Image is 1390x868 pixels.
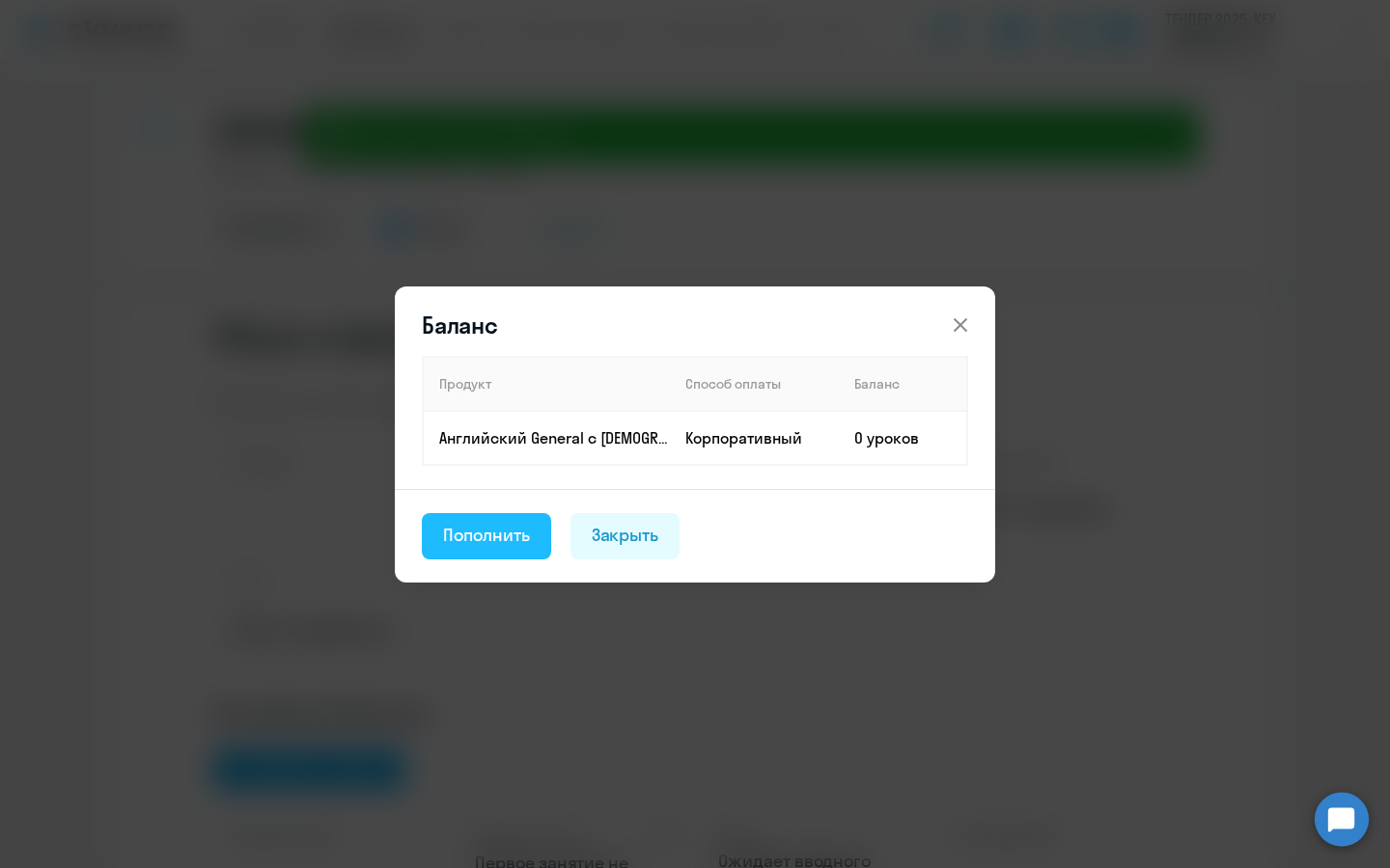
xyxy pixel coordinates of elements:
[422,513,551,559] button: Пополнить
[395,310,995,340] header: Баланс
[592,523,659,548] div: Закрыть
[839,357,967,411] th: Баланс
[423,357,670,411] th: Продукт
[839,411,967,465] td: 0 уроков
[439,427,669,448] p: Английский General с [DEMOGRAPHIC_DATA] преподавателем
[670,411,839,465] td: Корпоративный
[670,357,839,411] th: Способ оплаты
[570,513,681,559] button: Закрыть
[443,523,530,548] div: Пополнить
